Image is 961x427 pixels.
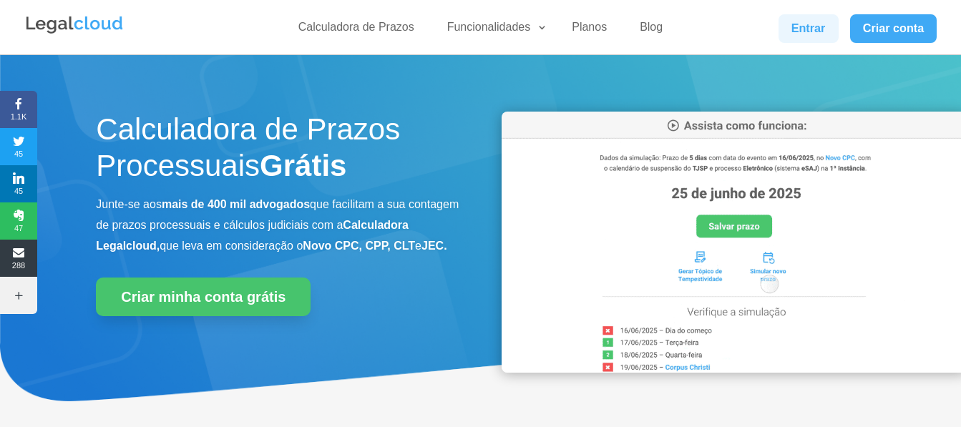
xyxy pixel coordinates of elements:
[563,20,615,41] a: Planos
[850,14,937,43] a: Criar conta
[96,278,311,316] a: Criar minha conta grátis
[303,240,415,252] b: Novo CPC, CPP, CLT
[24,14,125,36] img: Legalcloud Logo
[290,20,423,41] a: Calculadora de Prazos
[631,20,671,41] a: Blog
[96,112,459,191] h1: Calculadora de Prazos Processuais
[162,198,310,210] b: mais de 400 mil advogados
[24,26,125,38] a: Logo da Legalcloud
[779,14,839,43] a: Entrar
[421,240,447,252] b: JEC.
[439,20,548,41] a: Funcionalidades
[96,195,459,256] p: Junte-se aos que facilitam a sua contagem de prazos processuais e cálculos judiciais com a que le...
[260,149,346,182] strong: Grátis
[96,219,409,252] b: Calculadora Legalcloud,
